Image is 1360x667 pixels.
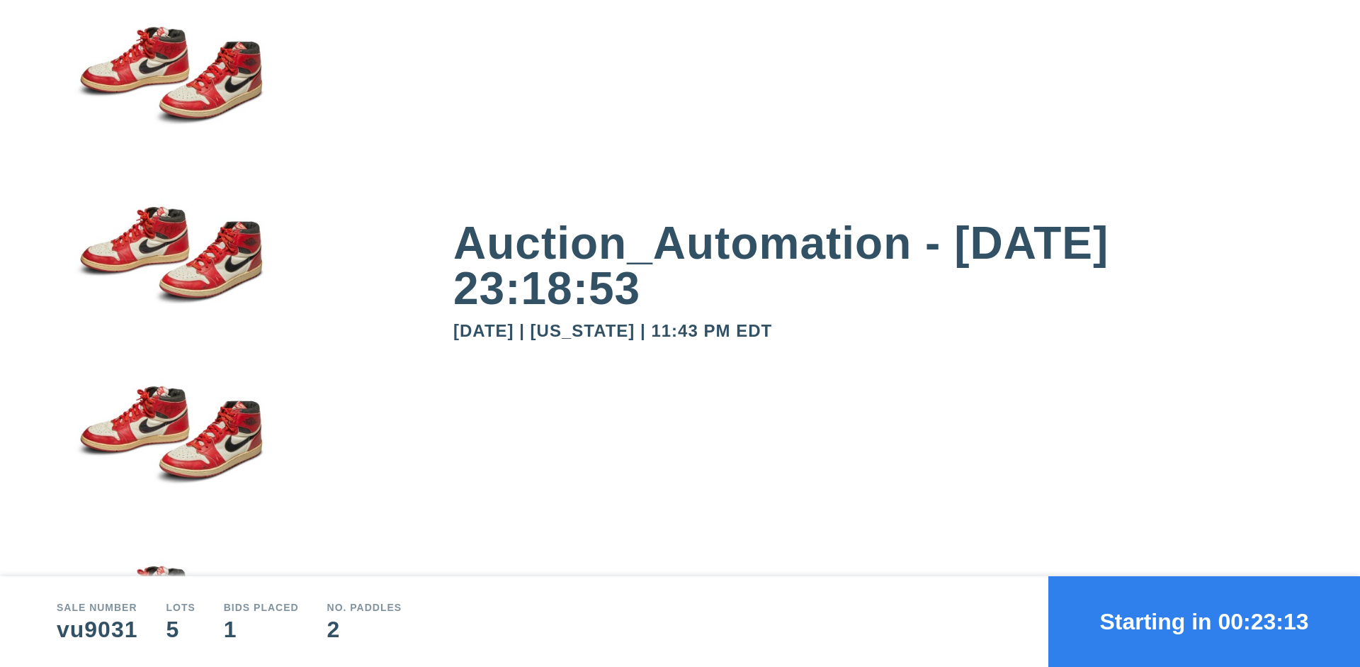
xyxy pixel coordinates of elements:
div: 2 [327,618,402,641]
img: small [57,361,283,542]
button: Starting in 00:23:13 [1048,576,1360,667]
div: vu9031 [57,618,137,641]
div: [DATE] | [US_STATE] | 11:43 PM EDT [453,323,1303,340]
div: Auction_Automation - [DATE] 23:18:53 [453,220,1303,311]
div: Sale number [57,602,137,612]
div: Bids Placed [224,602,299,612]
img: small [57,181,283,361]
div: 1 [224,618,299,641]
div: Lots [166,602,195,612]
img: small [57,2,283,182]
div: 5 [166,618,195,641]
div: No. Paddles [327,602,402,612]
